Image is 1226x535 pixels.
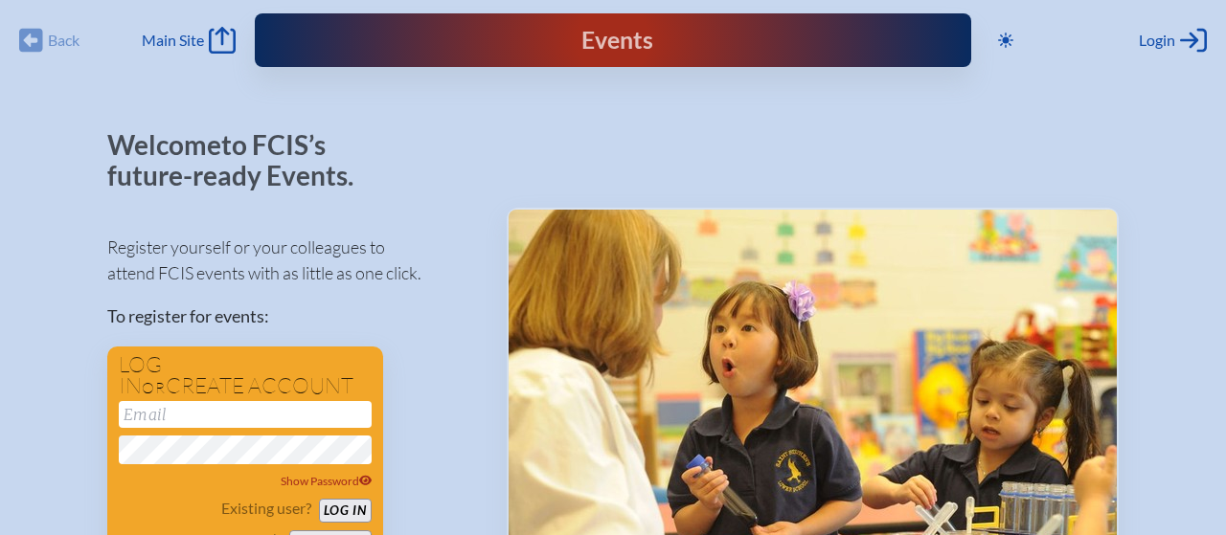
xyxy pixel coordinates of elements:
[142,378,166,397] span: or
[107,130,375,190] p: Welcome to FCIS’s future-ready Events.
[107,234,476,286] p: Register yourself or your colleagues to attend FCIS events with as little as one click.
[465,29,761,53] div: FCIS Events — Future ready
[142,31,204,50] span: Main Site
[281,474,373,488] span: Show Password
[319,499,372,523] button: Log in
[119,401,372,428] input: Email
[119,354,372,397] h1: Log in create account
[107,303,476,329] p: To register for events:
[221,499,311,518] p: Existing user?
[142,27,236,54] a: Main Site
[1139,31,1175,50] span: Login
